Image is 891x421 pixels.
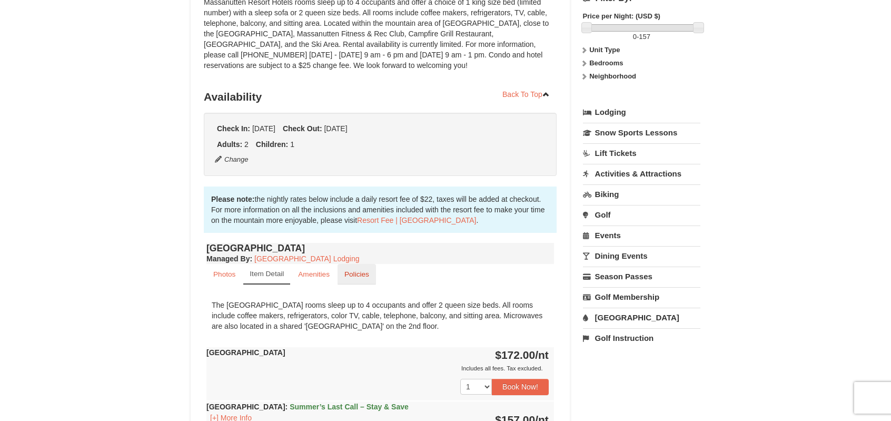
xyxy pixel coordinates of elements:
[583,32,700,42] label: -
[204,86,557,107] h3: Availability
[217,140,242,149] strong: Adults:
[285,403,288,411] span: :
[589,46,620,54] strong: Unit Type
[535,349,549,361] span: /nt
[204,187,557,233] div: the nightly rates below include a daily resort fee of $22, taxes will be added at checkout. For m...
[495,349,549,361] strong: $172.00
[214,154,249,165] button: Change
[213,270,235,278] small: Photos
[344,270,369,278] small: Policies
[252,124,275,133] span: [DATE]
[206,243,554,253] h4: [GEOGRAPHIC_DATA]
[211,195,254,203] strong: Please note:
[250,270,284,278] small: Item Detail
[291,264,336,285] a: Amenities
[583,12,660,20] strong: Price per Night: (USD $)
[244,140,249,149] span: 2
[583,143,700,163] a: Lift Tickets
[589,59,623,67] strong: Bedrooms
[206,295,554,337] div: The [GEOGRAPHIC_DATA] rooms sleep up to 4 occupants and offer 2 queen size beds. All rooms includ...
[492,379,549,395] button: Book Now!
[583,226,700,245] a: Events
[583,308,700,327] a: [GEOGRAPHIC_DATA]
[254,254,359,263] a: [GEOGRAPHIC_DATA] Lodging
[206,363,549,374] div: Includes all fees. Tax excluded.
[206,403,409,411] strong: [GEOGRAPHIC_DATA]
[298,270,330,278] small: Amenities
[206,348,285,357] strong: [GEOGRAPHIC_DATA]
[338,264,376,285] a: Policies
[206,254,252,263] strong: :
[256,140,288,149] strong: Children:
[290,140,294,149] span: 1
[589,72,636,80] strong: Neighborhood
[633,33,637,41] span: 0
[583,267,700,286] a: Season Passes
[496,86,557,102] a: Back To Top
[243,264,290,285] a: Item Detail
[206,254,250,263] span: Managed By
[583,246,700,266] a: Dining Events
[583,164,700,183] a: Activities & Attractions
[290,403,409,411] span: Summer’s Last Call – Stay & Save
[217,124,250,133] strong: Check In:
[583,287,700,307] a: Golf Membership
[583,103,700,122] a: Lodging
[283,124,322,133] strong: Check Out:
[639,33,650,41] span: 157
[324,124,347,133] span: [DATE]
[583,123,700,142] a: Snow Sports Lessons
[583,184,700,204] a: Biking
[583,328,700,348] a: Golf Instruction
[357,216,476,224] a: Resort Fee | [GEOGRAPHIC_DATA]
[583,205,700,224] a: Golf
[206,264,242,285] a: Photos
